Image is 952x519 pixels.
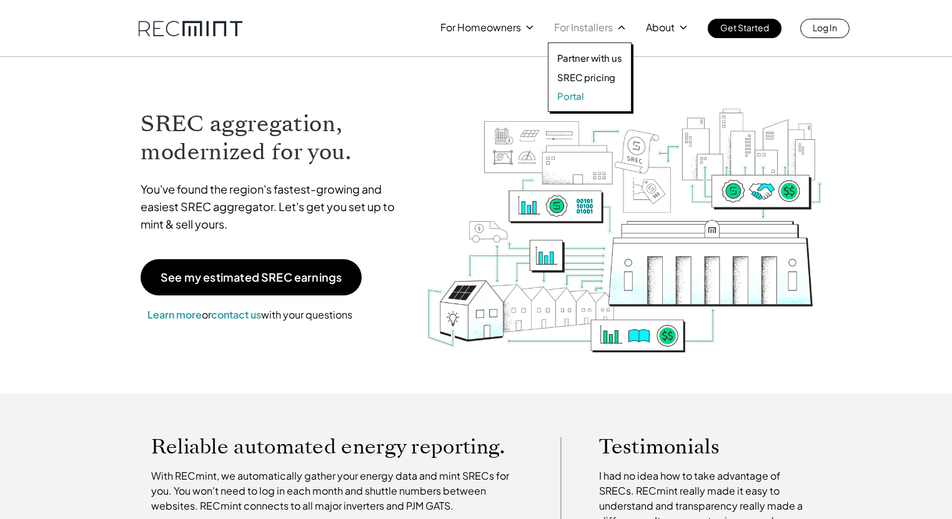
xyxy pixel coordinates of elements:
[151,437,523,456] p: Reliable automated energy reporting.
[557,71,615,84] p: SREC pricing
[141,110,407,166] h1: SREC aggregation, modernized for you.
[440,19,521,36] p: For Homeowners
[646,19,675,36] p: About
[557,71,622,84] a: SREC pricing
[161,272,342,283] p: See my estimated SREC earnings
[211,308,261,321] a: contact us
[557,52,622,64] a: Partner with us
[554,19,613,36] p: For Installers
[141,259,362,295] a: See my estimated SREC earnings
[141,307,359,323] p: or with your questions
[557,90,622,102] a: Portal
[800,19,850,38] a: Log In
[708,19,781,38] a: Get Started
[599,437,785,456] p: Testimonials
[141,180,407,233] p: You've found the region's fastest-growing and easiest SREC aggregator. Let's get you set up to mi...
[151,468,523,513] p: With RECmint, we automatically gather your energy data and mint SRECs for you. You won't need to ...
[813,19,837,36] p: Log In
[720,19,769,36] p: Get Started
[557,90,584,102] p: Portal
[425,76,824,356] img: RECmint value cycle
[147,308,202,321] a: Learn more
